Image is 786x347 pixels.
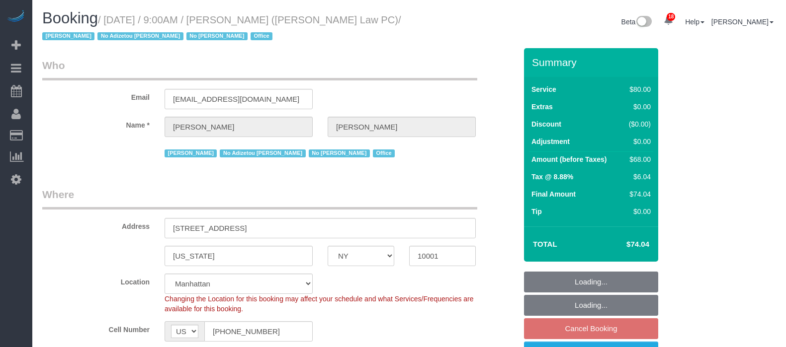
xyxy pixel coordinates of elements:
input: Zip Code [409,246,476,266]
small: / [DATE] / 9:00AM / [PERSON_NAME] ([PERSON_NAME] Law PC) [42,14,401,42]
span: No [PERSON_NAME] [309,149,370,157]
a: 18 [659,10,678,32]
span: 18 [667,13,675,21]
span: [PERSON_NAME] [165,149,217,157]
h3: Summary [532,57,653,68]
label: Address [35,218,157,231]
div: $6.04 [624,172,651,182]
input: Cell Number [204,321,313,342]
span: No [PERSON_NAME] [186,32,248,40]
span: No Adizetou [PERSON_NAME] [220,149,305,157]
div: $80.00 [624,84,651,94]
label: Email [35,89,157,102]
label: Name * [35,117,157,130]
div: $68.00 [624,154,651,164]
input: Email [165,89,313,109]
span: Office [251,32,272,40]
div: $0.00 [624,207,651,216]
input: Last Name [328,117,476,137]
h4: $74.04 [597,240,649,249]
span: Office [373,149,395,157]
span: / [42,14,401,42]
label: Tip [531,207,542,216]
input: City [165,246,313,266]
a: [PERSON_NAME] [711,18,774,26]
img: Automaid Logo [6,10,26,24]
span: Booking [42,9,98,27]
label: Discount [531,119,561,129]
label: Extras [531,102,553,112]
label: Amount (before Taxes) [531,154,607,164]
div: $0.00 [624,102,651,112]
span: [PERSON_NAME] [42,32,94,40]
strong: Total [533,240,557,248]
a: Help [685,18,704,26]
label: Service [531,84,556,94]
span: No Adizetou [PERSON_NAME] [97,32,183,40]
div: ($0.00) [624,119,651,129]
div: $0.00 [624,137,651,146]
input: First Name [165,117,313,137]
legend: Where [42,187,477,209]
label: Adjustment [531,137,570,146]
label: Final Amount [531,189,576,199]
label: Cell Number [35,321,157,335]
div: $74.04 [624,189,651,199]
label: Location [35,274,157,287]
a: Beta [621,18,652,26]
legend: Who [42,58,477,80]
img: New interface [635,16,652,29]
span: Changing the Location for this booking may affect your schedule and what Services/Frequencies are... [165,295,474,313]
label: Tax @ 8.88% [531,172,573,182]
